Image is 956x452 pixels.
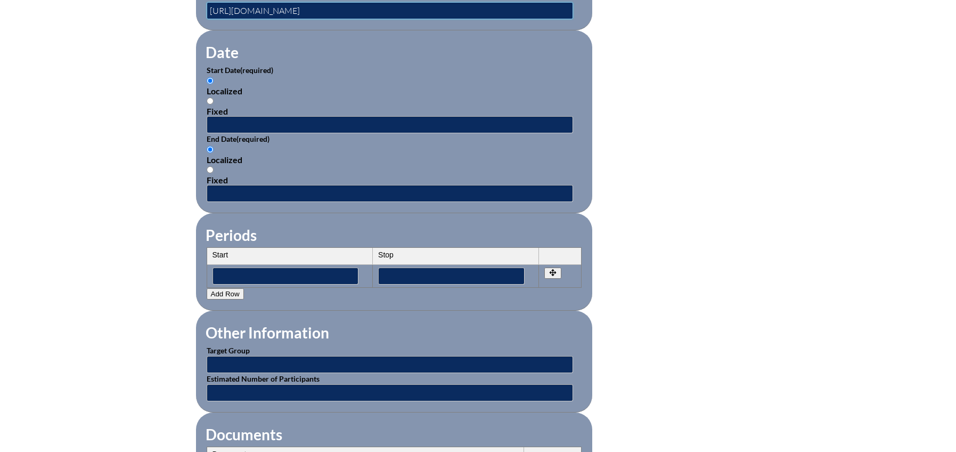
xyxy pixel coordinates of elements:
[207,288,244,300] button: Add Row
[205,324,330,342] legend: Other Information
[207,66,273,75] label: Start Date
[373,248,539,265] th: Stop
[207,346,250,355] label: Target Group
[205,43,240,61] legend: Date
[207,146,214,153] input: Localized
[207,106,582,116] div: Fixed
[240,66,273,75] span: (required)
[205,226,258,244] legend: Periods
[207,374,320,383] label: Estimated Number of Participants
[207,155,582,165] div: Localized
[207,86,582,96] div: Localized
[236,134,269,143] span: (required)
[205,425,283,443] legend: Documents
[207,77,214,84] input: Localized
[207,248,373,265] th: Start
[207,166,214,173] input: Fixed
[207,98,214,104] input: Fixed
[207,134,269,143] label: End Date
[207,175,582,185] div: Fixed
